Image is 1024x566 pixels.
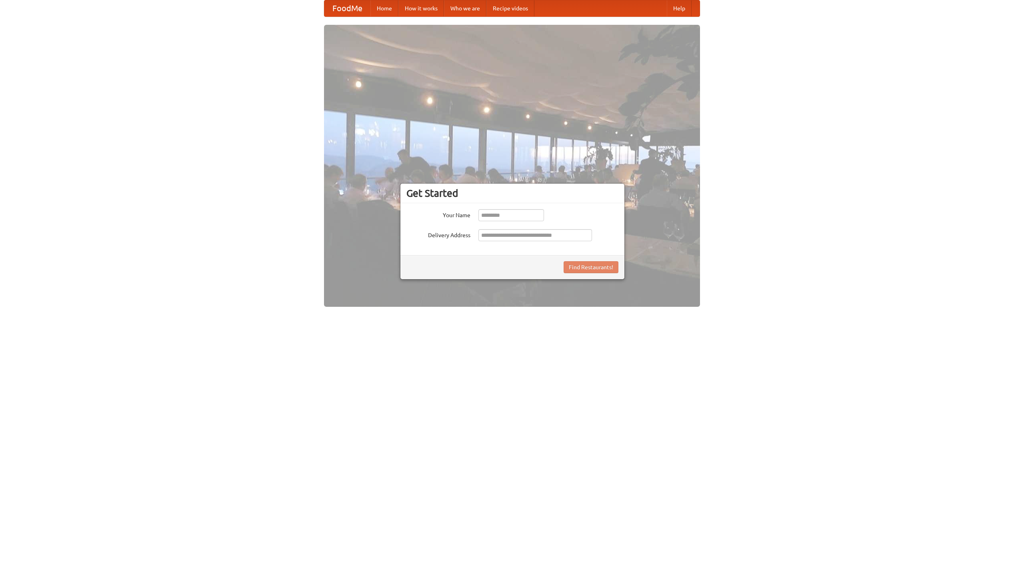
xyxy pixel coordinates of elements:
a: FoodMe [324,0,370,16]
a: Who we are [444,0,486,16]
label: Delivery Address [406,229,470,239]
a: Help [667,0,692,16]
a: Home [370,0,398,16]
a: Recipe videos [486,0,534,16]
a: How it works [398,0,444,16]
button: Find Restaurants! [564,261,618,273]
h3: Get Started [406,187,618,199]
label: Your Name [406,209,470,219]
